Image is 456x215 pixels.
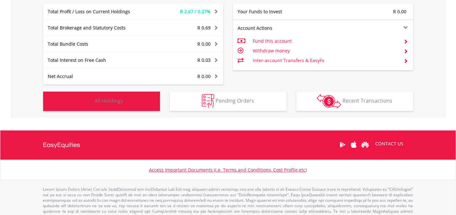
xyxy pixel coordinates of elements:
div: Net Accrual [43,73,148,80]
button: All Holdings [43,92,160,111]
td: Inter-account Transfers & EasyFx [253,56,399,65]
img: pending_instructions-wht.png [202,94,214,108]
div: Total Bundle Costs [43,41,148,47]
div: Total Brokerage and Statutory Costs [43,25,148,31]
img: transactions-zar-wht.png [317,94,341,108]
button: Recent Transactions [296,92,413,111]
img: holdings-wht.png [80,94,93,108]
span: R 0.00 [393,8,407,15]
span: Pending Orders [216,97,254,104]
td: Fund this account [253,36,399,46]
span: Recent Transactions [342,97,392,104]
span: All Holdings [95,97,124,104]
a: Access Important Documents (i.e. Terms and Conditions, Cost Profile etc) [149,167,307,173]
a: Apple [348,135,360,155]
span: R 0.03 [198,57,211,63]
a: Google Play [337,135,348,155]
td: Withdraw money [253,46,399,56]
span: R 2.67 / 0.27% [180,8,211,15]
div: Account Actions [233,25,323,31]
a: Huawei [360,135,371,155]
div: Total Profit / Loss on Current Holdings [43,8,148,15]
span: R 0.00 [198,73,211,79]
span: R 0.69 [198,25,211,31]
button: Pending Orders [170,92,287,111]
a: CONTACT US [371,135,408,153]
div: Your Funds to Invest [233,8,323,15]
a: EasyEquities [43,130,80,160]
span: R 0.00 [198,41,211,47]
div: Total Interest on Free Cash [43,57,148,63]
